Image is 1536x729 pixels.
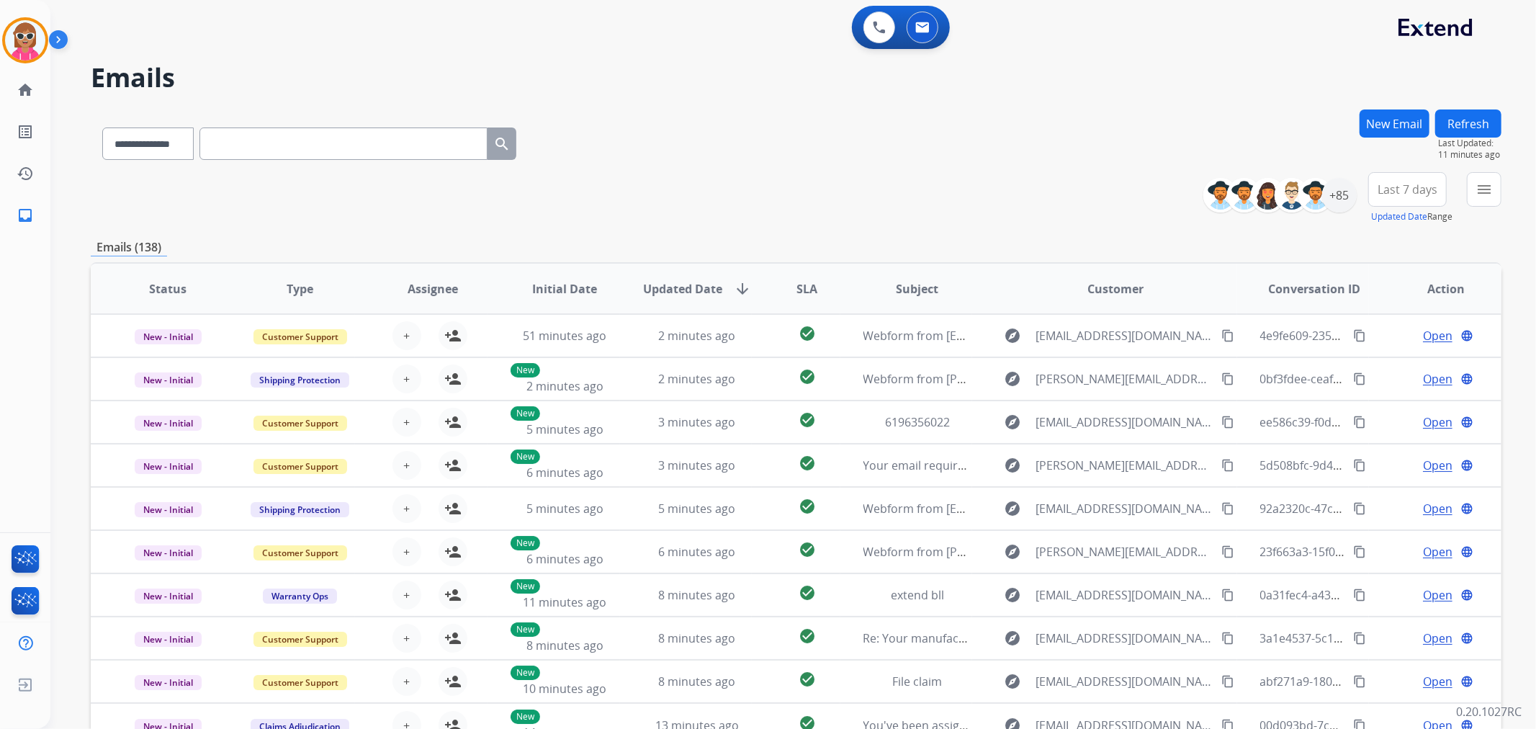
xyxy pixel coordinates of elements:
[1260,674,1473,689] span: abf271a9-1802-4230-8f89-6f85839c9266
[1004,327,1021,344] mat-icon: explore
[511,450,540,464] p: New
[1460,589,1473,601] mat-icon: language
[658,371,735,387] span: 2 minutes ago
[253,545,347,560] span: Customer Support
[526,638,603,653] span: 8 minutes ago
[251,502,349,517] span: Shipping Protection
[403,586,410,604] span: +
[658,328,735,344] span: 2 minutes ago
[263,589,337,604] span: Warranty Ops
[135,416,202,431] span: New - Initial
[658,457,735,473] span: 3 minutes ago
[1004,413,1021,431] mat-icon: explore
[511,579,540,594] p: New
[135,545,202,560] span: New - Initial
[1087,280,1144,298] span: Customer
[863,501,1190,516] span: Webform from [EMAIL_ADDRESS][DOMAIN_NAME] on [DATE]
[1353,589,1366,601] mat-icon: content_copy
[251,372,349,388] span: Shipping Protection
[1460,459,1473,472] mat-icon: language
[796,280,817,298] span: SLA
[1353,545,1366,558] mat-icon: content_copy
[1460,372,1473,385] mat-icon: language
[1004,673,1021,690] mat-icon: explore
[1036,543,1213,560] span: [PERSON_NAME][EMAIL_ADDRESS][PERSON_NAME][DOMAIN_NAME]
[1036,413,1213,431] span: [EMAIL_ADDRESS][DOMAIN_NAME]
[17,207,34,224] mat-icon: inbox
[523,681,606,697] span: 10 minutes ago
[885,414,950,430] span: 6196356022
[392,667,421,696] button: +
[392,408,421,437] button: +
[392,494,421,523] button: +
[444,586,462,604] mat-icon: person_add
[17,81,34,99] mat-icon: home
[523,328,606,344] span: 51 minutes ago
[135,675,202,690] span: New - Initial
[526,421,603,437] span: 5 minutes ago
[658,501,735,516] span: 5 minutes ago
[863,328,1190,344] span: Webform from [EMAIL_ADDRESS][DOMAIN_NAME] on [DATE]
[1460,545,1473,558] mat-icon: language
[1260,544,1464,560] span: 23f663a3-15f0-46f2-afcb-018aa92fa6fc
[444,370,462,388] mat-icon: person_add
[1260,587,1480,603] span: 0a31fec4-a43d-400c-bdbb-4d3f6ad22a94
[1036,586,1213,604] span: [EMAIL_ADDRESS][DOMAIN_NAME]
[1423,457,1452,474] span: Open
[799,671,816,688] mat-icon: check_circle
[403,543,410,560] span: +
[1371,211,1427,223] button: Updated Date
[1378,187,1437,192] span: Last 7 days
[523,594,606,610] span: 11 minutes ago
[511,363,540,377] p: New
[392,581,421,609] button: +
[1476,181,1493,198] mat-icon: menu
[863,630,1146,646] span: Re: Your manufacturer's warranty may still be active
[799,455,816,472] mat-icon: check_circle
[511,622,540,637] p: New
[149,280,187,298] span: Status
[1360,109,1429,138] button: New Email
[1460,329,1473,342] mat-icon: language
[1004,370,1021,388] mat-icon: explore
[799,498,816,515] mat-icon: check_circle
[658,587,735,603] span: 8 minutes ago
[444,543,462,560] mat-icon: person_add
[1460,416,1473,429] mat-icon: language
[1369,264,1501,314] th: Action
[253,459,347,474] span: Customer Support
[799,541,816,558] mat-icon: check_circle
[799,325,816,342] mat-icon: check_circle
[135,589,202,604] span: New - Initial
[863,544,1368,560] span: Webform from [PERSON_NAME][EMAIL_ADDRESS][PERSON_NAME][DOMAIN_NAME] on [DATE]
[91,63,1501,92] h2: Emails
[863,457,1275,473] span: Your email requires verification verify#NFHXtFI72CP2u_rgvwuSr-1759948007
[892,674,942,689] span: File claim
[1435,109,1501,138] button: Refresh
[1423,630,1452,647] span: Open
[444,630,462,647] mat-icon: person_add
[1221,632,1234,645] mat-icon: content_copy
[526,501,603,516] span: 5 minutes ago
[799,584,816,601] mat-icon: check_circle
[392,364,421,393] button: +
[1353,329,1366,342] mat-icon: content_copy
[526,551,603,567] span: 6 minutes ago
[1004,543,1021,560] mat-icon: explore
[532,280,597,298] span: Initial Date
[1260,501,1476,516] span: 92a2320c-47c9-479f-9b76-933f919a72b0
[1322,178,1357,213] div: +85
[1260,414,1475,430] span: ee586c39-f0d3-4cc4-92a6-cbf140e1b3c7
[511,536,540,550] p: New
[1004,586,1021,604] mat-icon: explore
[392,451,421,480] button: +
[1423,543,1452,560] span: Open
[1221,329,1234,342] mat-icon: content_copy
[799,368,816,385] mat-icon: check_circle
[1004,630,1021,647] mat-icon: explore
[1460,632,1473,645] mat-icon: language
[403,413,410,431] span: +
[643,280,722,298] span: Updated Date
[135,502,202,517] span: New - Initial
[511,666,540,680] p: New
